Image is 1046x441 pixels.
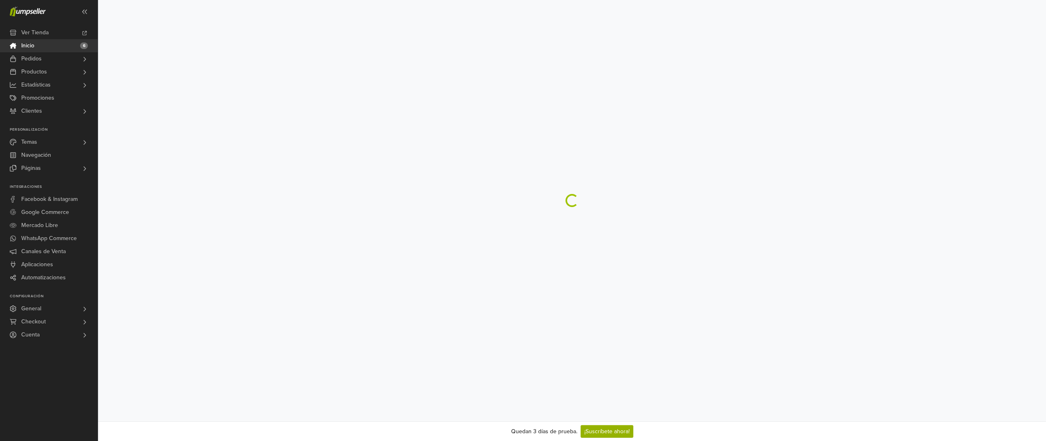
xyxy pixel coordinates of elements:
span: Productos [21,65,47,78]
span: Cuenta [21,328,40,341]
span: General [21,302,41,315]
span: Estadísticas [21,78,51,91]
p: Configuración [10,294,98,299]
span: Pedidos [21,52,42,65]
span: Mercado Libre [21,219,58,232]
span: Google Commerce [21,206,69,219]
span: Páginas [21,162,41,175]
span: Aplicaciones [21,258,53,271]
span: Navegación [21,149,51,162]
p: Personalización [10,127,98,132]
span: Clientes [21,105,42,118]
span: Inicio [21,39,34,52]
span: Automatizaciones [21,271,66,284]
span: Temas [21,136,37,149]
span: Ver Tienda [21,26,49,39]
span: Promociones [21,91,54,105]
div: Quedan 3 días de prueba. [511,427,577,436]
span: WhatsApp Commerce [21,232,77,245]
span: 6 [80,42,88,49]
a: ¡Suscríbete ahora! [581,425,633,438]
span: Facebook & Instagram [21,193,78,206]
span: Checkout [21,315,46,328]
span: Canales de Venta [21,245,66,258]
p: Integraciones [10,185,98,189]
